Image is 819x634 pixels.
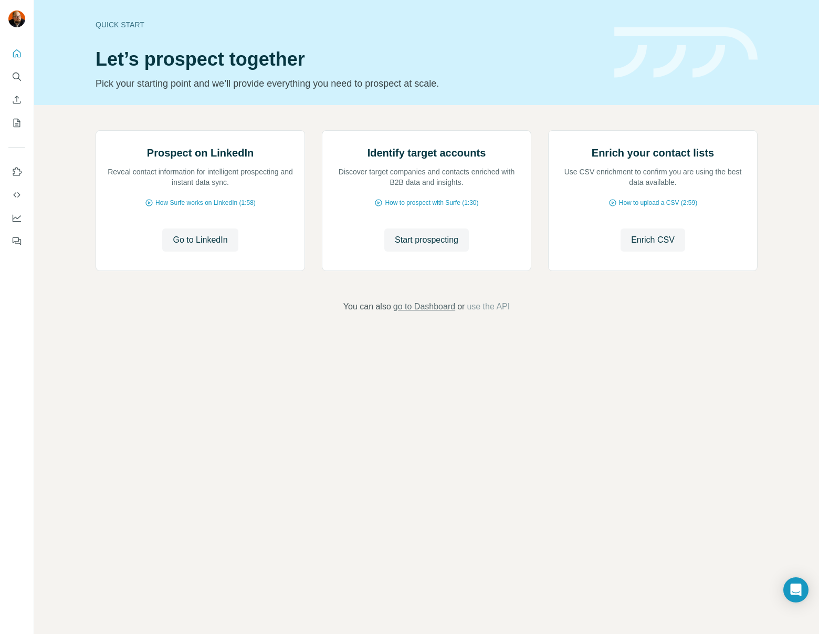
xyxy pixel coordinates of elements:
[457,300,465,313] span: or
[8,67,25,86] button: Search
[8,11,25,27] img: Avatar
[619,198,697,207] span: How to upload a CSV (2:59)
[631,234,675,246] span: Enrich CSV
[96,49,602,70] h1: Let’s prospect together
[559,167,747,188] p: Use CSV enrichment to confirm you are using the best data available.
[385,198,478,207] span: How to prospect with Surfe (1:30)
[395,234,458,246] span: Start prospecting
[8,162,25,181] button: Use Surfe on LinkedIn
[384,228,469,252] button: Start prospecting
[173,234,227,246] span: Go to LinkedIn
[614,27,758,78] img: banner
[107,167,294,188] p: Reveal contact information for intelligent prospecting and instant data sync.
[333,167,520,188] p: Discover target companies and contacts enriched with B2B data and insights.
[8,44,25,63] button: Quick start
[8,232,25,251] button: Feedback
[147,145,254,160] h2: Prospect on LinkedIn
[343,300,391,313] span: You can also
[8,209,25,227] button: Dashboard
[621,228,685,252] button: Enrich CSV
[8,90,25,109] button: Enrich CSV
[393,300,455,313] button: go to Dashboard
[96,76,602,91] p: Pick your starting point and we’ll provide everything you need to prospect at scale.
[8,113,25,132] button: My lists
[367,145,486,160] h2: Identify target accounts
[162,228,238,252] button: Go to LinkedIn
[467,300,510,313] button: use the API
[592,145,714,160] h2: Enrich your contact lists
[8,185,25,204] button: Use Surfe API
[96,19,602,30] div: Quick start
[155,198,256,207] span: How Surfe works on LinkedIn (1:58)
[783,577,808,602] div: Open Intercom Messenger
